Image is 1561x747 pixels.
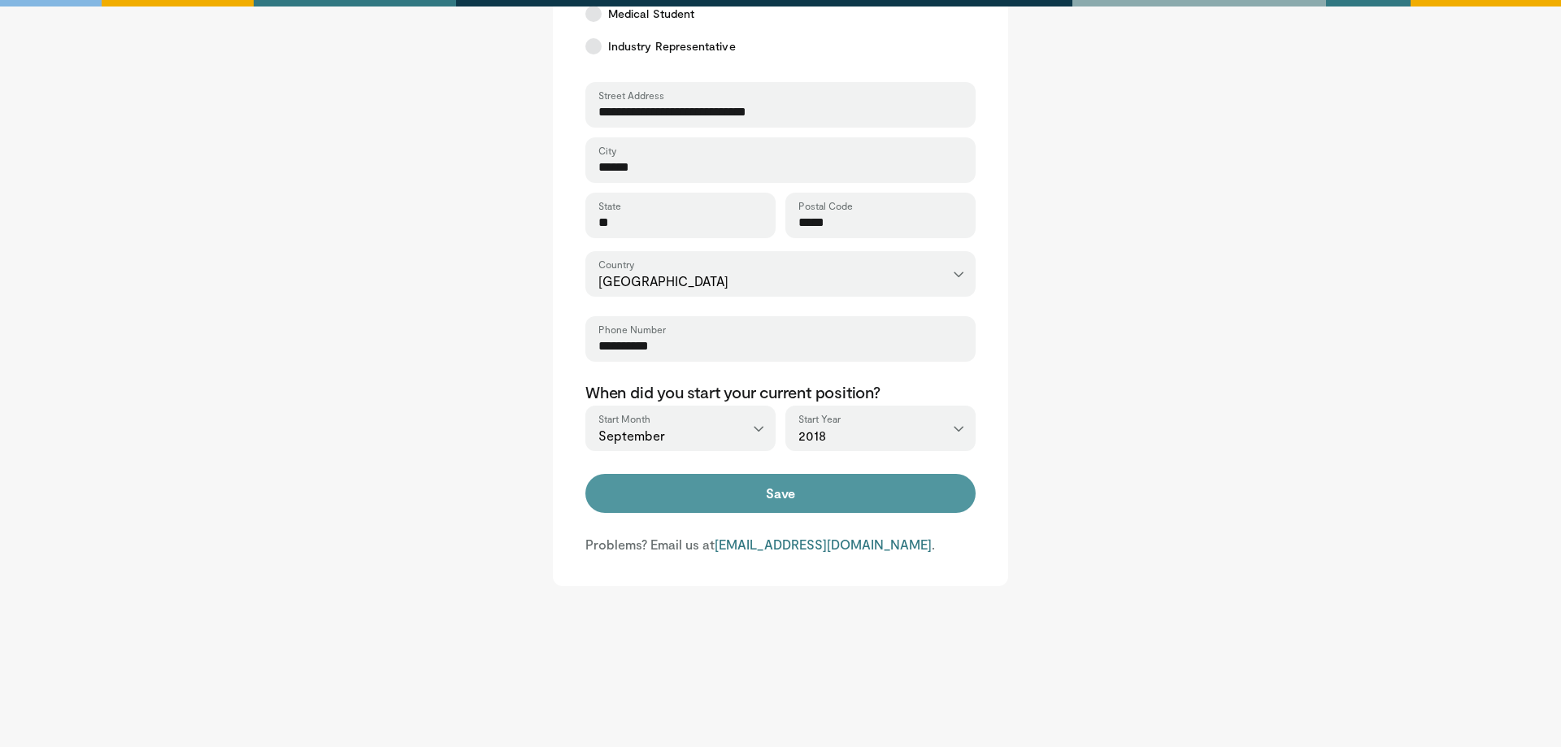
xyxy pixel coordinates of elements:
[608,6,694,22] span: Medical Student
[608,38,736,54] span: Industry Representative
[585,381,976,402] p: When did you start your current position?
[798,199,853,212] label: Postal Code
[715,536,932,552] a: [EMAIL_ADDRESS][DOMAIN_NAME]
[585,474,976,513] button: Save
[598,144,616,157] label: City
[585,536,976,554] p: Problems? Email us at .
[598,323,666,336] label: Phone Number
[598,199,621,212] label: State
[598,89,664,102] label: Street Address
